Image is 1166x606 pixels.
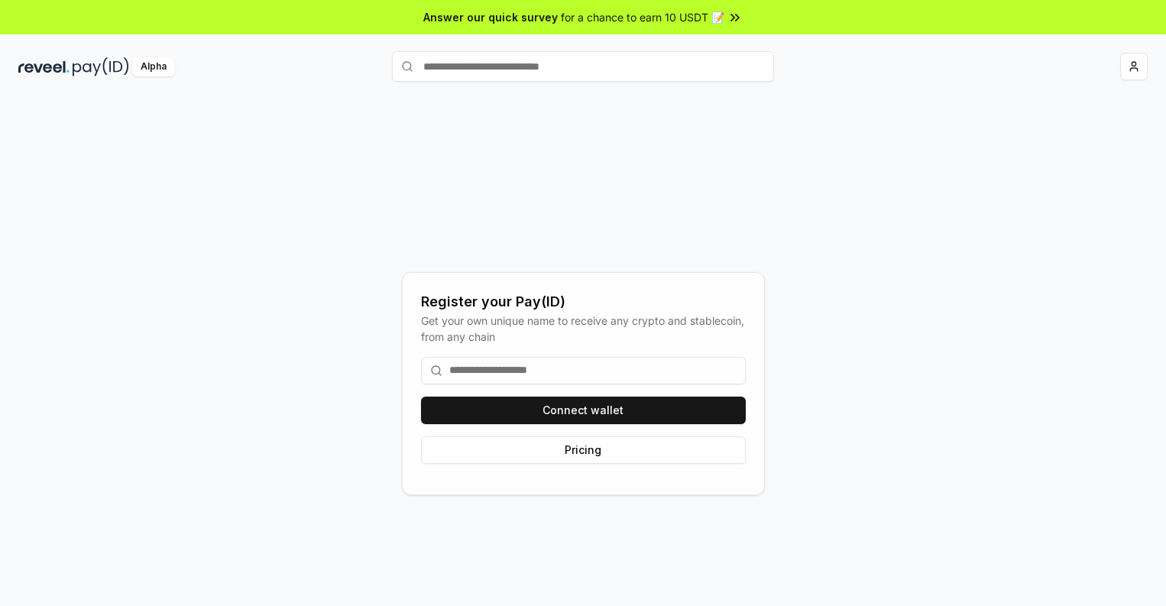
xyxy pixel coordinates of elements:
img: reveel_dark [18,57,70,76]
span: Answer our quick survey [423,9,558,25]
img: pay_id [73,57,129,76]
button: Pricing [421,436,746,464]
div: Register your Pay(ID) [421,291,746,313]
div: Get your own unique name to receive any crypto and stablecoin, from any chain [421,313,746,345]
div: Alpha [132,57,175,76]
span: for a chance to earn 10 USDT 📝 [561,9,724,25]
button: Connect wallet [421,397,746,424]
